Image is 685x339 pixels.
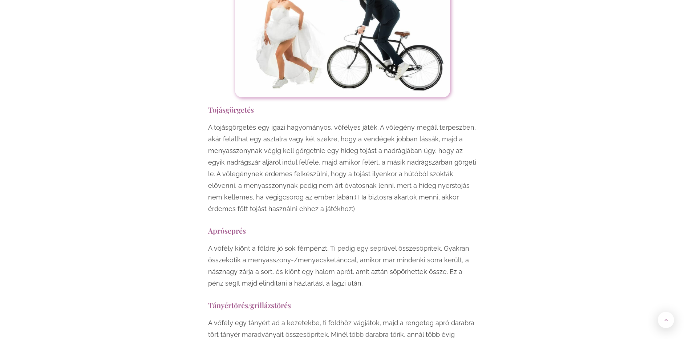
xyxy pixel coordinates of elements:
p: A vőfély kiönt a földre jó sok fémpénzt, Ti pedig egy seprűvel összesöpritek. Gyakran összekötik ... [208,243,477,289]
h3: Apróseprés [208,226,477,235]
h3: Tojásgörgetés [208,105,477,114]
p: A tojásgörgetés egy igazi hagyományos, vőfélyes játék. A vőlegény megáll terpeszben, akár felállh... [208,122,477,215]
h3: Tányértörés/grillázstörés [208,300,477,310]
